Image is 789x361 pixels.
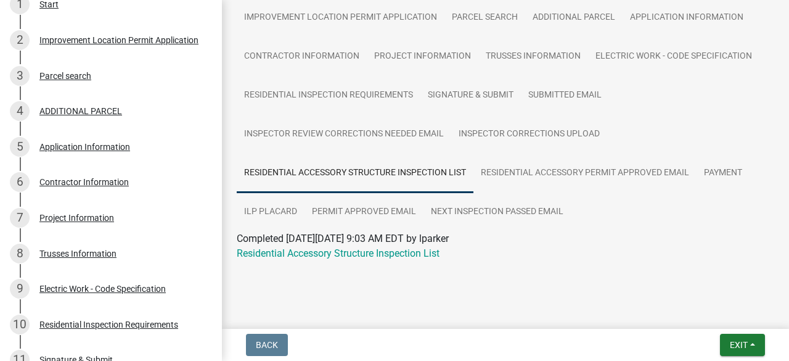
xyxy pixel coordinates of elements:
[10,244,30,263] div: 8
[39,284,166,293] div: Electric Work - Code Specification
[473,154,697,193] a: Residential Accessory Permit Approved Email
[10,30,30,50] div: 2
[10,101,30,121] div: 4
[10,279,30,299] div: 9
[730,340,748,350] span: Exit
[39,178,129,186] div: Contractor Information
[246,334,288,356] button: Back
[423,193,571,232] a: Next Inspection Passed Email
[451,115,607,154] a: Inspector Corrections Upload
[237,193,305,232] a: ILP Placard
[39,143,130,151] div: Application Information
[588,37,759,77] a: Electric Work - Code Specification
[237,76,420,115] a: Residential Inspection Requirements
[237,115,451,154] a: Inspector Review Corrections Needed Email
[697,154,750,193] a: Payment
[521,76,609,115] a: Submitted Email
[237,247,439,259] a: Residential Accessory Structure Inspection List
[10,208,30,228] div: 7
[10,315,30,334] div: 10
[720,334,765,356] button: Exit
[478,37,588,77] a: Trusses Information
[367,37,478,77] a: Project Information
[39,214,114,222] div: Project Information
[39,107,122,115] div: ADDITIONAL PARCEL
[39,36,198,44] div: Improvement Location Permit Application
[39,72,91,80] div: Parcel search
[305,193,423,232] a: Permit Approved Email
[420,76,521,115] a: Signature & Submit
[237,37,367,77] a: Contractor Information
[10,137,30,157] div: 5
[39,249,117,258] div: Trusses Information
[256,340,278,350] span: Back
[39,320,178,329] div: Residential Inspection Requirements
[10,172,30,192] div: 6
[237,233,449,244] span: Completed [DATE][DATE] 9:03 AM EDT by lparker
[10,66,30,86] div: 3
[237,154,473,193] a: Residential Accessory Structure Inspection List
